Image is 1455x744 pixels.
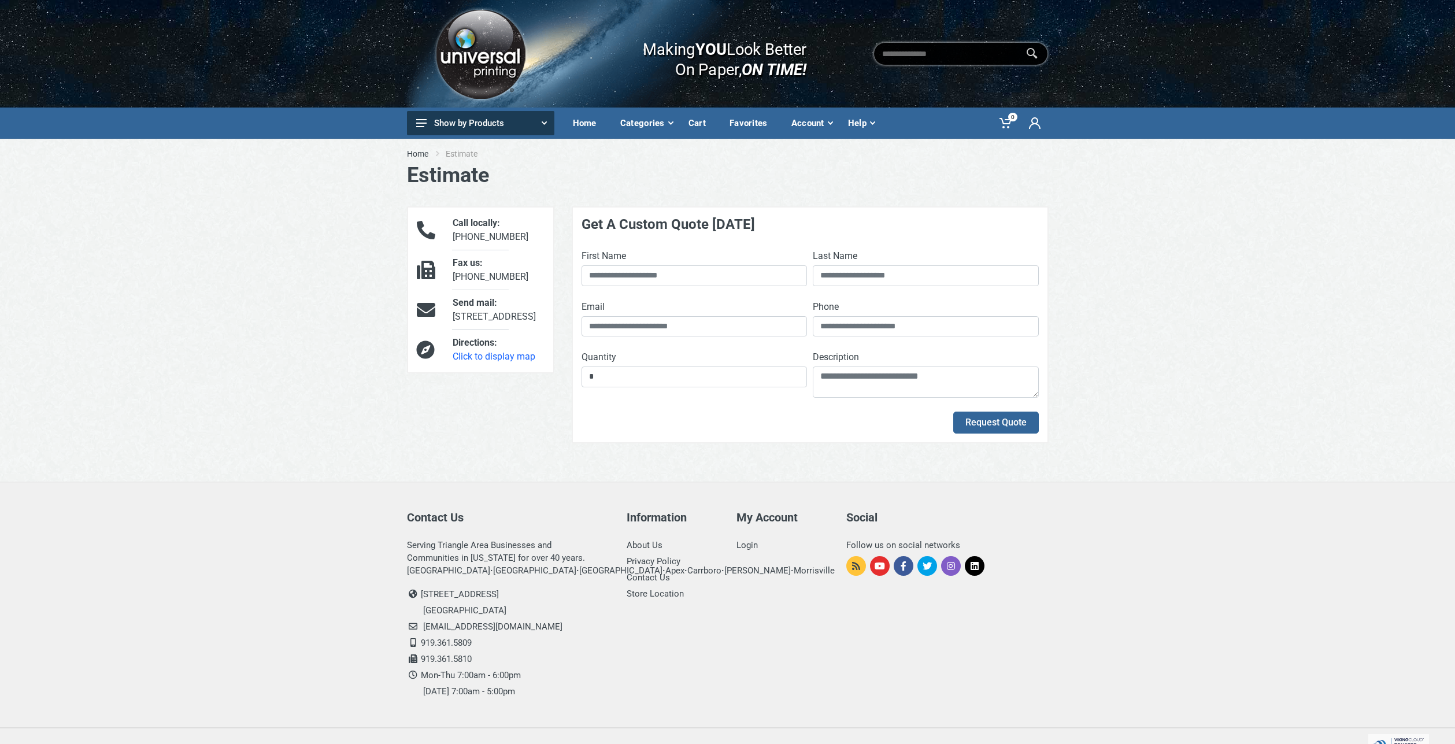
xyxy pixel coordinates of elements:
div: [PHONE_NUMBER] [444,256,553,284]
li: Estimate [446,148,495,160]
a: Home [565,108,612,139]
label: Description [813,350,859,364]
button: Show by Products [407,111,554,135]
h1: Estimate [407,163,1049,188]
div: Follow us on social networks [846,539,1049,551]
div: Categories [612,111,680,135]
strong: · [576,565,579,576]
label: Phone [813,300,839,314]
h5: Information [627,510,719,524]
a: [EMAIL_ADDRESS][DOMAIN_NAME] [423,621,562,632]
h5: Contact Us [407,510,609,524]
a: 0 [991,108,1021,139]
nav: breadcrumb [407,148,1049,160]
div: Account [783,111,840,135]
button: Request Quote [953,412,1039,434]
h4: Get A Custom Quote [DATE] [582,216,1039,233]
a: Cart [680,108,721,139]
strong: · [490,565,493,576]
label: Email [582,300,605,314]
h5: My Account [736,510,829,524]
li: 919.361.5810 [407,651,609,667]
a: About Us [627,540,662,550]
img: Logo.png [432,5,529,103]
a: Privacy Policy [627,556,680,567]
div: Cart [680,111,721,135]
a: Home [407,148,428,160]
div: Making Look Better On Paper, [620,28,807,80]
div: [STREET_ADDRESS] [444,296,553,324]
a: Click to display map [453,351,535,362]
b: YOU [695,39,727,59]
label: Last Name [813,249,857,263]
span: Send mail: [453,297,497,308]
a: Login [736,540,758,550]
a: Store Location [627,588,684,599]
div: [PHONE_NUMBER] [444,216,553,244]
div: Help [840,111,882,135]
label: Quantity [582,350,616,364]
li: [GEOGRAPHIC_DATA] [423,602,609,619]
span: 0 [1008,113,1017,121]
div: Serving Triangle Area Businesses and Communities in [US_STATE] for over 40 years. [GEOGRAPHIC_DAT... [407,539,609,577]
li: 919.361.5809 [407,635,609,651]
a: Contact Us [627,572,670,583]
h5: Social [846,510,1049,524]
label: First Name [582,249,626,263]
li: Mon-Thu 7:00am - 6:00pm [407,667,609,683]
li: [DATE] 7:00am - 5:00pm [423,683,609,699]
span: Fax us: [453,257,483,268]
a: Favorites [721,108,783,139]
div: Home [565,111,612,135]
div: Favorites [721,111,783,135]
i: ON TIME! [742,60,806,79]
span: Call locally: [453,217,500,228]
li: [STREET_ADDRESS] [407,586,609,602]
span: Directions: [453,337,497,348]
